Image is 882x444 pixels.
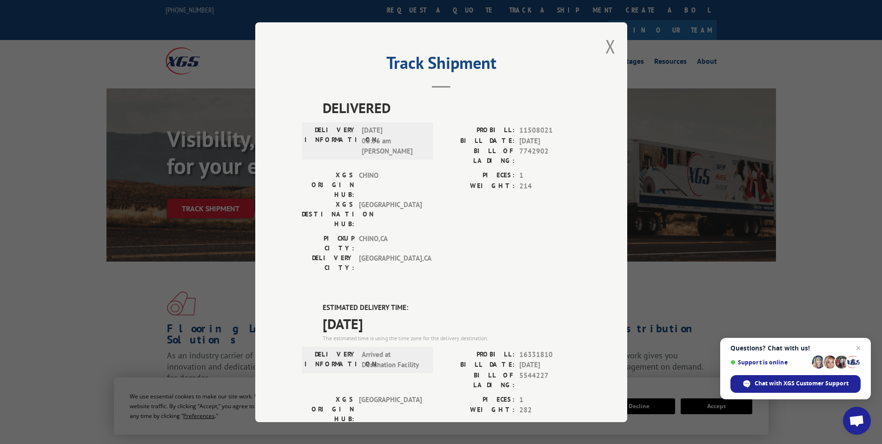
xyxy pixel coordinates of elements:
label: DELIVERY INFORMATION: [305,125,357,157]
span: Close chat [853,343,864,354]
label: PROBILL: [441,349,515,360]
span: Arrived at Destination Facility [362,349,424,370]
span: Chat with XGS Customer Support [755,379,849,388]
span: 282 [519,405,581,416]
label: DELIVERY INFORMATION: [305,349,357,370]
label: BILL OF LADING: [441,370,515,390]
span: [GEOGRAPHIC_DATA] [359,394,422,424]
span: CHINO , CA [359,234,422,253]
label: BILL DATE: [441,360,515,370]
span: [DATE] 08:56 am [PERSON_NAME] [362,125,424,157]
label: BILL DATE: [441,135,515,146]
label: XGS ORIGIN HUB: [302,170,354,200]
label: DELIVERY CITY: [302,253,354,273]
span: Questions? Chat with us! [730,344,861,352]
label: ESTIMATED DELIVERY TIME: [323,303,581,313]
button: Close modal [605,34,616,59]
div: Chat with XGS Customer Support [730,375,861,393]
span: [GEOGRAPHIC_DATA] [359,200,422,229]
span: 214 [519,181,581,191]
label: PROBILL: [441,125,515,136]
label: XGS DESTINATION HUB: [302,200,354,229]
h2: Track Shipment [302,56,581,74]
label: PIECES: [441,170,515,181]
span: DELIVERED [323,97,581,118]
label: BILL OF LADING: [441,146,515,166]
span: 5544227 [519,370,581,390]
span: [DATE] [323,313,581,334]
label: PIECES: [441,394,515,405]
span: 7742902 [519,146,581,166]
span: [DATE] [519,360,581,370]
div: Open chat [843,407,871,435]
span: [DATE] [519,135,581,146]
span: Support is online [730,359,809,366]
span: [GEOGRAPHIC_DATA] , CA [359,253,422,273]
span: CHINO [359,170,422,200]
label: WEIGHT: [441,405,515,416]
label: WEIGHT: [441,181,515,191]
span: 11508021 [519,125,581,136]
span: 16331810 [519,349,581,360]
label: XGS ORIGIN HUB: [302,394,354,424]
span: 1 [519,394,581,405]
label: PICKUP CITY: [302,234,354,253]
span: 1 [519,170,581,181]
div: The estimated time is using the time zone for the delivery destination. [323,334,581,342]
